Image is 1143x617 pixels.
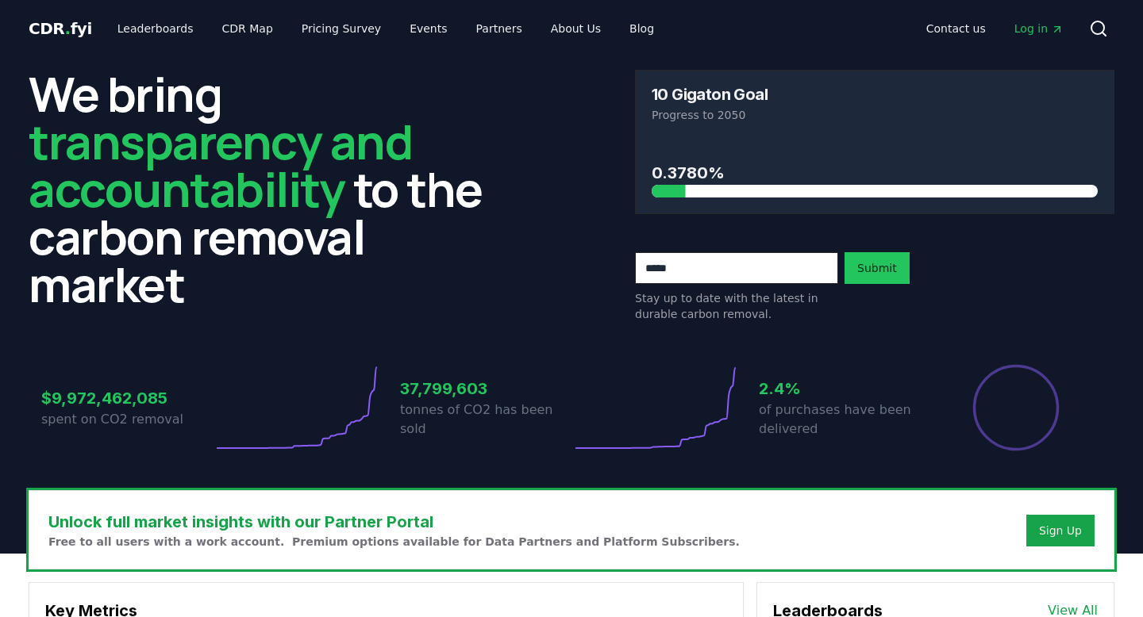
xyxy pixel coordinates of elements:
[400,377,571,400] h3: 37,799,603
[105,14,206,43] a: Leaderboards
[538,14,614,43] a: About Us
[1039,523,1082,538] a: Sign Up
[759,377,930,400] h3: 2.4%
[210,14,286,43] a: CDR Map
[652,86,768,102] h3: 10 Gigaton Goal
[972,363,1060,452] div: Percentage of sales delivered
[635,290,838,322] p: Stay up to date with the latest in durable carbon removal.
[464,14,535,43] a: Partners
[29,109,412,221] span: transparency and accountability
[845,252,910,284] button: Submit
[48,534,740,550] p: Free to all users with a work account. Premium options available for Data Partners and Platform S...
[652,161,1098,185] h3: 0.3780%
[289,14,394,43] a: Pricing Survey
[914,14,999,43] a: Contact us
[29,70,508,308] h2: We bring to the carbon removal market
[617,14,667,43] a: Blog
[400,400,571,439] p: tonnes of CO2 has been sold
[48,510,740,534] h3: Unlock full market insights with our Partner Portal
[1002,14,1076,43] a: Log in
[397,14,460,43] a: Events
[759,400,930,439] p: of purchases have been delivered
[652,107,1098,123] p: Progress to 2050
[1026,515,1095,546] button: Sign Up
[29,17,92,40] a: CDR.fyi
[1014,21,1064,36] span: Log in
[65,19,71,38] span: .
[29,19,92,38] span: CDR fyi
[41,386,213,410] h3: $9,972,462,085
[105,14,667,43] nav: Main
[914,14,1076,43] nav: Main
[41,410,213,429] p: spent on CO2 removal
